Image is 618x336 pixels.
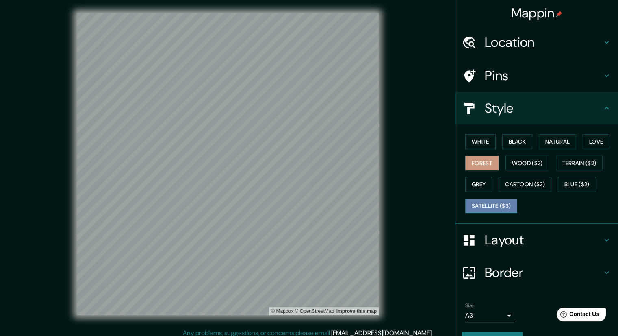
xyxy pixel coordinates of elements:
div: Pins [455,59,618,92]
div: Border [455,256,618,289]
div: Style [455,92,618,124]
h4: Pins [485,68,602,84]
button: Cartoon ($2) [499,177,551,192]
button: White [465,134,496,149]
button: Wood ($2) [505,156,549,171]
button: Love [583,134,609,149]
button: Black [502,134,533,149]
a: OpenStreetMap [295,308,334,314]
button: Terrain ($2) [556,156,603,171]
button: Natural [539,134,576,149]
h4: Style [485,100,602,116]
button: Grey [465,177,492,192]
canvas: Map [77,13,379,315]
a: Mapbox [271,308,293,314]
label: Size [465,302,474,309]
button: Satellite ($3) [465,199,517,214]
h4: Layout [485,232,602,248]
a: Map feedback [336,308,377,314]
button: Forest [465,156,499,171]
img: pin-icon.png [556,11,562,17]
button: Blue ($2) [558,177,596,192]
div: Location [455,26,618,59]
iframe: Help widget launcher [546,304,609,327]
h4: Border [485,264,602,281]
h4: Mappin [511,5,563,21]
h4: Location [485,34,602,50]
div: Layout [455,224,618,256]
div: A3 [465,309,514,322]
